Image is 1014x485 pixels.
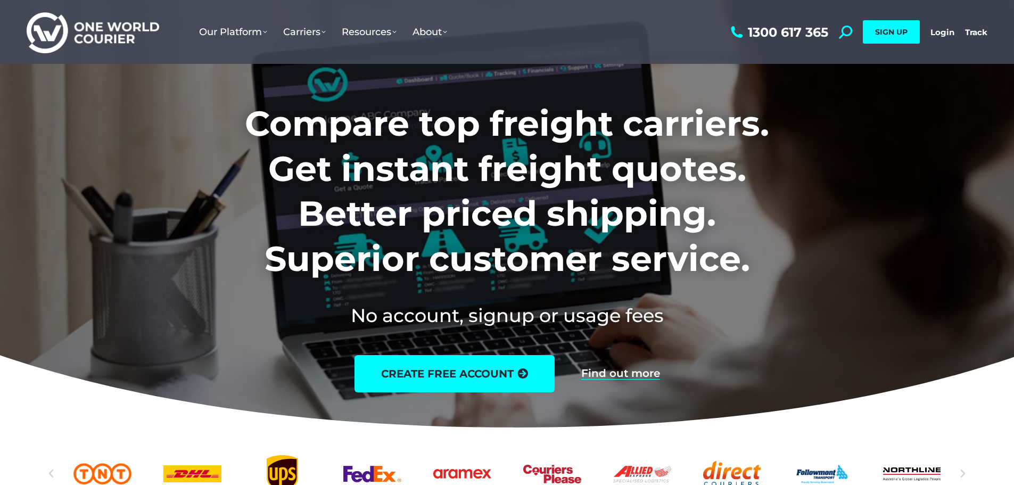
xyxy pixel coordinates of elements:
a: Track [965,27,987,37]
a: About [405,15,455,48]
span: About [413,26,447,38]
a: 1300 617 365 [728,26,828,39]
h2: No account, signup or usage fees [175,302,839,328]
span: Carriers [283,26,326,38]
span: Resources [342,26,397,38]
a: Our Platform [191,15,275,48]
a: Login [930,27,954,37]
span: SIGN UP [875,27,908,37]
a: SIGN UP [863,20,920,44]
h1: Compare top freight carriers. Get instant freight quotes. Better priced shipping. Superior custom... [175,101,839,281]
a: Resources [334,15,405,48]
a: Find out more [581,368,660,380]
img: One World Courier [27,11,159,54]
a: create free account [355,355,555,392]
span: Our Platform [199,26,267,38]
a: Carriers [275,15,334,48]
